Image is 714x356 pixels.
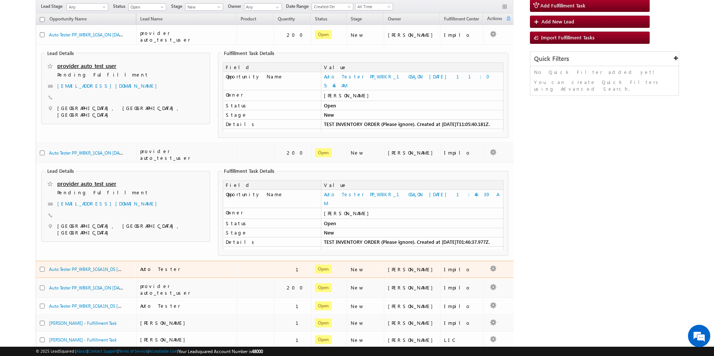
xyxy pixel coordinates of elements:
[45,168,76,174] legend: Lead Details
[57,62,116,69] a: provider auto_test_user
[355,3,393,10] a: All Time
[321,237,504,247] td: TEST INVENTORY ORDER (Please ignore). Created at [DATE]T01:46:37.977Z.
[140,336,189,343] span: [PERSON_NAME]
[136,15,166,25] span: Lead Name
[444,32,480,38] div: Impilo
[223,190,321,208] td: Opportunity Name
[351,303,380,310] div: New
[223,110,321,120] td: Stage
[444,266,480,273] div: Impilo
[347,15,366,25] a: Stage
[140,283,190,296] span: provider auto_test_user
[223,62,321,72] td: Field
[312,3,351,10] span: Created On
[186,4,221,10] span: New
[272,4,281,11] a: Show All Items
[324,92,501,99] div: [PERSON_NAME]
[185,3,223,11] a: New
[10,69,136,223] textarea: Type your message and hit 'Enter'
[388,149,437,156] div: [PERSON_NAME]
[444,16,479,22] span: Fulfillment Center
[388,16,401,22] span: Owner
[140,148,190,161] span: provider auto_test_user
[315,148,332,157] span: Open
[49,337,117,343] a: [PERSON_NAME] - Fulfillment Task
[113,3,128,10] span: Status
[440,15,483,25] a: Fulfillment Center
[388,32,437,38] div: [PERSON_NAME]
[223,101,321,110] td: Status
[223,228,321,237] td: Stage
[76,349,87,353] a: About
[351,337,380,343] div: New
[49,302,152,309] a: Auto Tester PP_WBKR_1C6A1N_DS [DATE] 1:41:27 AM
[324,73,494,88] a: Auto Tester PP_WBKR_1C6A_ON [DATE] 11:05:46 AM
[223,180,321,190] td: Field
[356,3,391,10] span: All Time
[296,337,308,343] div: 1
[46,15,90,25] a: Opportunity Name
[122,4,140,22] div: Minimize live chat window
[296,320,308,326] div: 1
[351,284,380,291] div: New
[541,34,595,41] span: Import Fulfillment Tasks
[49,266,152,272] a: Auto Tester PP_WBKR_1C6A1N_DS [DATE] 1:46:40 AM
[252,349,263,354] span: 48000
[388,266,437,273] div: [PERSON_NAME]
[321,219,504,228] td: Open
[128,3,166,11] a: Open
[49,16,87,22] span: Opportunity Name
[57,71,161,79] span: Pending Fulfillment
[388,337,437,343] div: [PERSON_NAME]
[541,18,574,25] span: Add New Lead
[540,2,585,9] span: Add Fulfillment Task
[101,229,135,239] em: Start Chat
[296,266,308,273] div: 1
[49,149,148,156] a: Auto Tester PP_WBKR_1C6A_ON [DATE] 1:46:39 AM
[88,349,118,353] a: Contact Support
[351,16,362,22] span: Stage
[287,149,308,156] div: 200
[57,180,116,187] a: provider auto_test_user
[149,349,177,353] a: Acceptable Use
[287,32,308,38] div: 200
[57,189,161,197] span: Pending Fulfillment
[315,301,332,310] span: Open
[444,303,480,310] div: Impilo
[274,15,299,25] a: Quantity
[296,303,308,310] div: 1
[321,110,504,120] td: New
[140,320,189,326] span: [PERSON_NAME]
[57,223,193,236] span: [GEOGRAPHIC_DATA], [GEOGRAPHIC_DATA], [GEOGRAPHIC_DATA]
[324,210,501,217] div: [PERSON_NAME]
[388,303,437,310] div: [PERSON_NAME]
[49,320,117,326] a: [PERSON_NAME] - Fulfillment Task
[321,180,504,190] td: Value
[534,69,675,75] p: No Quick Filter added yet!
[67,4,106,10] span: Any
[171,3,185,10] span: Stage
[286,3,312,10] span: Date Range
[222,168,276,174] legend: Fulfillment Task Details
[129,4,164,10] span: Open
[57,200,161,207] a: [EMAIL_ADDRESS][DOMAIN_NAME]
[321,62,504,72] td: Value
[57,105,193,118] span: [GEOGRAPHIC_DATA], [GEOGRAPHIC_DATA], [GEOGRAPHIC_DATA]
[223,120,321,129] td: Details
[315,30,332,39] span: Open
[321,120,504,129] td: TEST INVENTORY ORDER (Please ignore). Created at [DATE]T11:05:40.181Z.
[483,14,506,24] span: Actions
[315,283,332,292] span: Open
[57,82,161,89] a: [EMAIL_ADDRESS][DOMAIN_NAME]
[223,219,321,228] td: Status
[49,284,148,291] a: Auto Tester PP_WBKR_1C6A_ON [DATE] 1:41:26 AM
[228,3,244,10] span: Owner
[222,50,276,56] legend: Fulfillment Task Details
[223,247,321,256] td: Notes
[67,3,108,11] a: Any
[140,266,180,272] span: Auto Tester
[278,16,295,22] span: Quantity
[351,320,380,326] div: New
[119,349,148,353] a: Terms of Service
[223,237,321,247] td: Details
